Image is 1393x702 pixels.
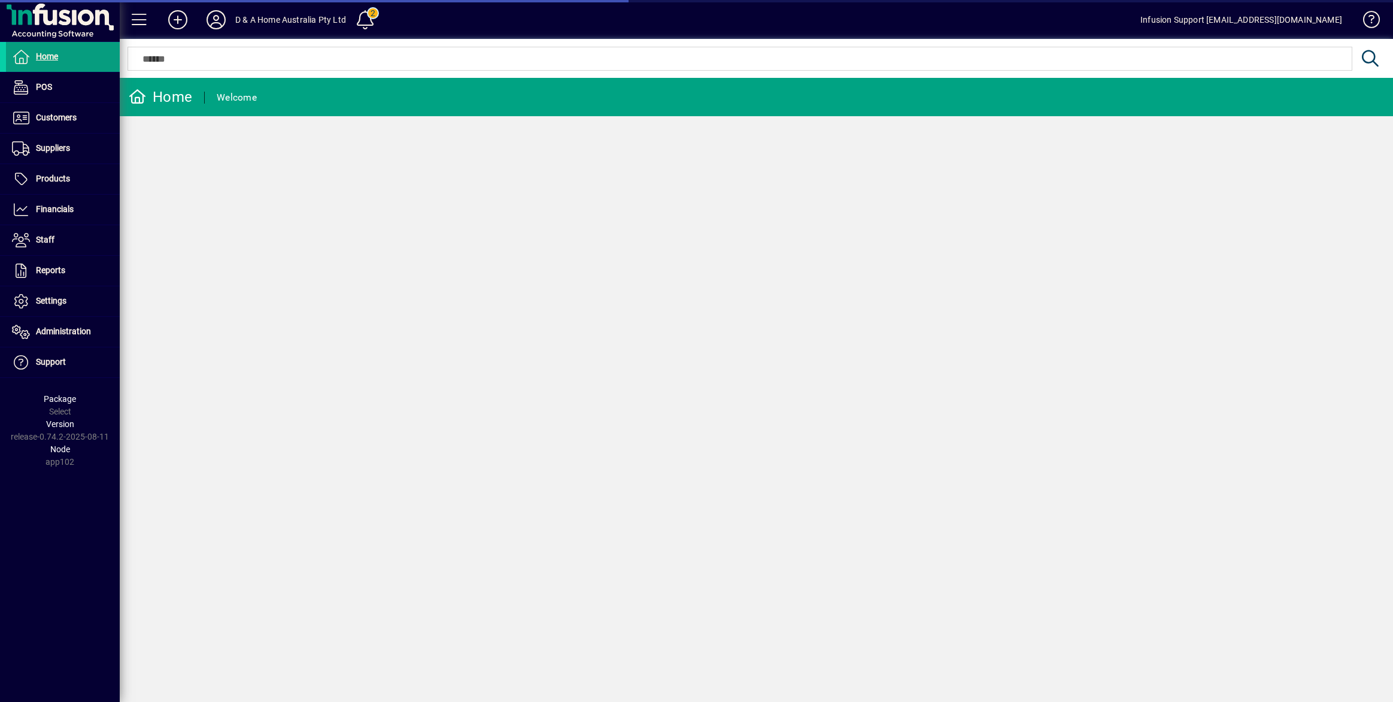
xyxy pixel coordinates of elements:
[6,225,120,255] a: Staff
[6,347,120,377] a: Support
[197,9,235,31] button: Profile
[6,256,120,286] a: Reports
[6,317,120,347] a: Administration
[6,72,120,102] a: POS
[1140,10,1342,29] div: Infusion Support [EMAIL_ADDRESS][DOMAIN_NAME]
[6,103,120,133] a: Customers
[6,134,120,164] a: Suppliers
[36,204,74,214] span: Financials
[129,87,192,107] div: Home
[6,286,120,316] a: Settings
[36,143,70,153] span: Suppliers
[36,174,70,183] span: Products
[36,82,52,92] span: POS
[44,394,76,404] span: Package
[159,9,197,31] button: Add
[36,326,91,336] span: Administration
[36,296,66,305] span: Settings
[36,113,77,122] span: Customers
[50,444,70,454] span: Node
[217,88,257,107] div: Welcome
[235,10,346,29] div: D & A Home Australia Pty Ltd
[36,357,66,367] span: Support
[36,235,54,244] span: Staff
[6,195,120,225] a: Financials
[6,164,120,194] a: Products
[46,419,74,429] span: Version
[36,52,58,61] span: Home
[36,265,65,275] span: Reports
[1354,2,1378,41] a: Knowledge Base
